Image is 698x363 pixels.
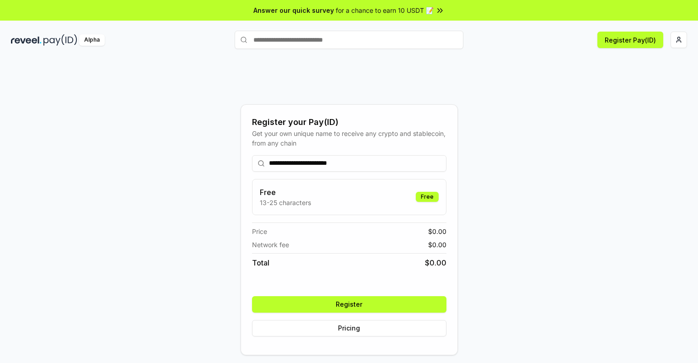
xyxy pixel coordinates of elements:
[252,116,446,129] div: Register your Pay(ID)
[260,187,311,198] h3: Free
[79,34,105,46] div: Alpha
[252,257,269,268] span: Total
[428,240,446,249] span: $ 0.00
[252,240,289,249] span: Network fee
[260,198,311,207] p: 13-25 characters
[252,227,267,236] span: Price
[252,296,446,313] button: Register
[416,192,439,202] div: Free
[425,257,446,268] span: $ 0.00
[597,32,663,48] button: Register Pay(ID)
[428,227,446,236] span: $ 0.00
[43,34,77,46] img: pay_id
[11,34,42,46] img: reveel_dark
[252,129,446,148] div: Get your own unique name to receive any crypto and stablecoin, from any chain
[252,320,446,336] button: Pricing
[253,5,334,15] span: Answer our quick survey
[336,5,434,15] span: for a chance to earn 10 USDT 📝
